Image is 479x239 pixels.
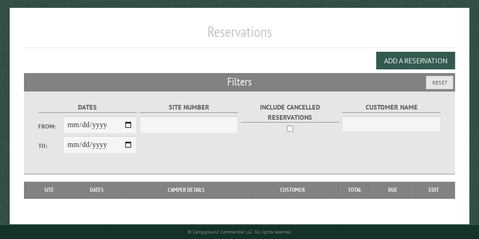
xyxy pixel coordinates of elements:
[342,102,440,113] label: Customer Name
[140,102,238,113] label: Site Number
[413,182,455,198] th: Edit
[241,102,339,123] label: Include Cancelled Reservations
[24,73,455,91] h2: Filters
[426,76,453,89] button: Reset
[38,122,63,131] label: From:
[373,182,413,198] th: Due
[336,182,373,198] th: Total
[38,141,63,150] label: To:
[376,52,455,69] button: Add a Reservation
[24,23,455,48] h1: Reservations
[124,182,249,198] th: Camper Details
[70,182,124,198] th: Dates
[38,102,136,113] label: Dates
[29,182,70,198] th: Site
[188,229,292,235] small: © Campground Commander LLC. All rights reserved.
[249,182,336,198] th: Customer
